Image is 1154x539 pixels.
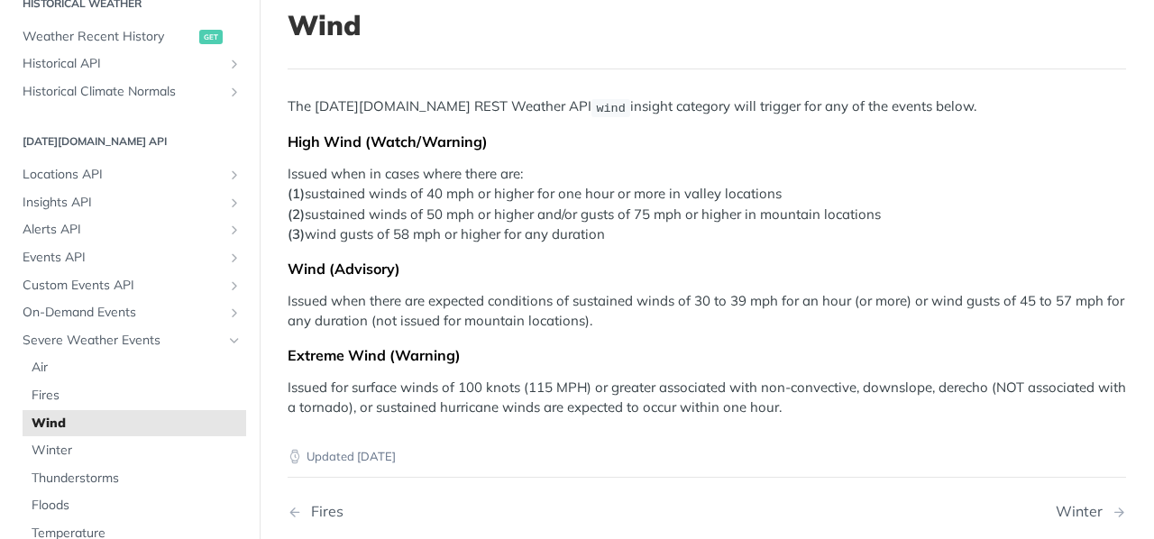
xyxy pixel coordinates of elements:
[23,55,223,73] span: Historical API
[23,332,223,350] span: Severe Weather Events
[14,216,246,243] a: Alerts APIShow subpages for Alerts API
[227,85,242,99] button: Show subpages for Historical Climate Normals
[32,470,242,488] span: Thunderstorms
[288,225,305,242] strong: (3)
[227,279,242,293] button: Show subpages for Custom Events API
[288,164,1126,245] p: Issued when in cases where there are: sustained winds of 40 mph or higher for one hour or more in...
[302,503,343,520] div: Fires
[288,485,1126,538] nav: Pagination Controls
[23,194,223,212] span: Insights API
[288,503,647,520] a: Previous Page: Fires
[14,50,246,78] a: Historical APIShow subpages for Historical API
[14,244,246,271] a: Events APIShow subpages for Events API
[23,354,246,381] a: Air
[227,196,242,210] button: Show subpages for Insights API
[227,333,242,348] button: Hide subpages for Severe Weather Events
[23,83,223,101] span: Historical Climate Normals
[227,168,242,182] button: Show subpages for Locations API
[227,251,242,265] button: Show subpages for Events API
[288,206,305,223] strong: (2)
[14,189,246,216] a: Insights APIShow subpages for Insights API
[23,382,246,409] a: Fires
[227,57,242,71] button: Show subpages for Historical API
[288,346,1126,364] div: Extreme Wind (Warning)
[23,465,246,492] a: Thunderstorms
[23,410,246,437] a: Wind
[288,378,1126,418] p: Issued for surface winds of 100 knots (115 MPH) or greater associated with non-convective, downsl...
[23,492,246,519] a: Floods
[32,359,242,377] span: Air
[14,272,246,299] a: Custom Events APIShow subpages for Custom Events API
[32,442,242,460] span: Winter
[23,437,246,464] a: Winter
[596,101,625,114] span: wind
[23,221,223,239] span: Alerts API
[288,132,1126,151] div: High Wind (Watch/Warning)
[32,497,242,515] span: Floods
[288,260,1126,278] div: Wind (Advisory)
[1056,503,1112,520] div: Winter
[288,9,1126,41] h1: Wind
[23,249,223,267] span: Events API
[23,277,223,295] span: Custom Events API
[288,185,305,202] strong: (1)
[288,291,1126,332] p: Issued when there are expected conditions of sustained winds of 30 to 39 mph for an hour (or more...
[14,23,246,50] a: Weather Recent Historyget
[23,304,223,322] span: On-Demand Events
[199,30,223,44] span: get
[23,28,195,46] span: Weather Recent History
[23,166,223,184] span: Locations API
[227,306,242,320] button: Show subpages for On-Demand Events
[14,161,246,188] a: Locations APIShow subpages for Locations API
[288,96,1126,117] p: The [DATE][DOMAIN_NAME] REST Weather API insight category will trigger for any of the events below.
[32,415,242,433] span: Wind
[32,387,242,405] span: Fires
[227,223,242,237] button: Show subpages for Alerts API
[1056,503,1126,520] a: Next Page: Winter
[288,448,1126,466] p: Updated [DATE]
[14,299,246,326] a: On-Demand EventsShow subpages for On-Demand Events
[14,133,246,150] h2: [DATE][DOMAIN_NAME] API
[14,78,246,105] a: Historical Climate NormalsShow subpages for Historical Climate Normals
[14,327,246,354] a: Severe Weather EventsHide subpages for Severe Weather Events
